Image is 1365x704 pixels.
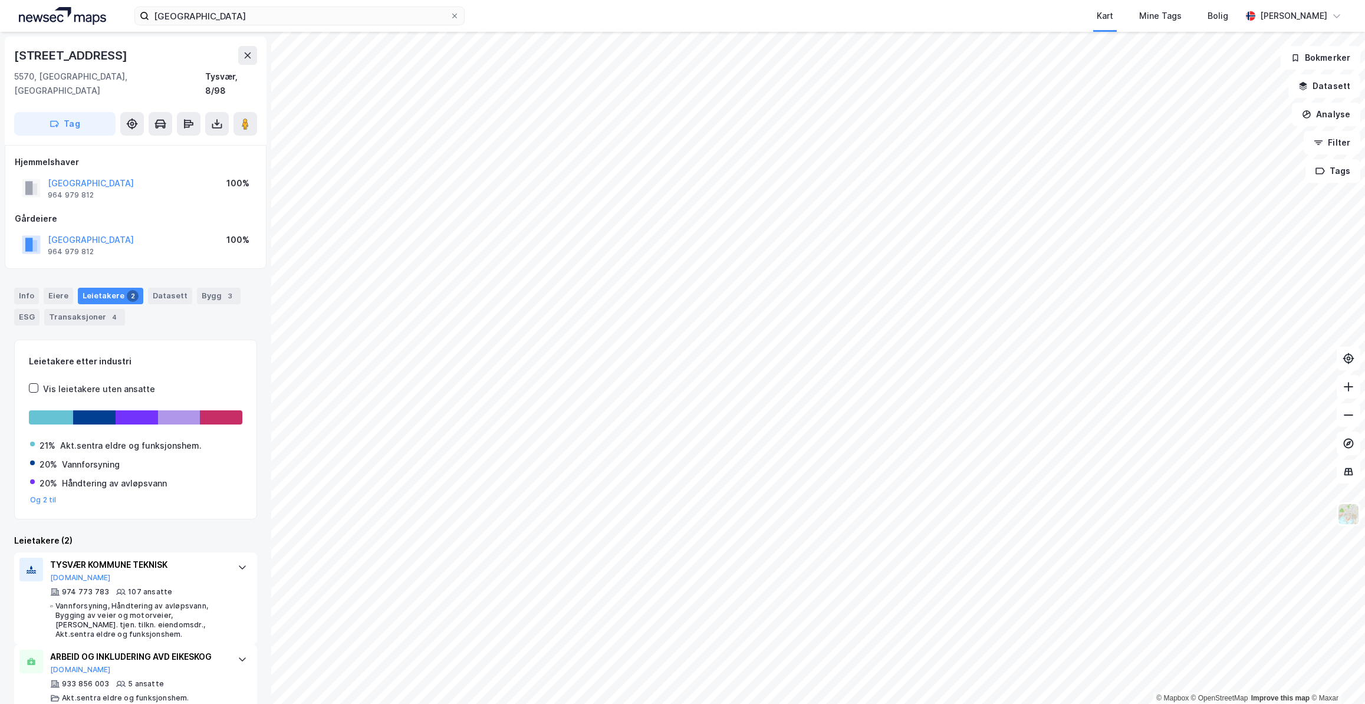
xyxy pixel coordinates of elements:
div: Eiere [44,288,73,304]
button: Tag [14,112,116,136]
a: Improve this map [1251,694,1310,702]
div: Datasett [148,288,192,304]
button: Og 2 til [30,495,57,505]
div: Transaksjoner [44,309,125,325]
div: Vannforsyning, Håndtering av avløpsvann, Bygging av veier og motorveier, [PERSON_NAME]. tjen. til... [55,601,226,639]
a: OpenStreetMap [1191,694,1248,702]
div: [STREET_ADDRESS] [14,46,130,65]
div: 107 ansatte [128,587,172,597]
div: Info [14,288,39,304]
div: Tysvær, 8/98 [205,70,257,98]
div: 2 [127,290,139,302]
button: Datasett [1288,74,1360,98]
div: 20% [40,458,57,472]
div: Akt.sentra eldre og funksjonshem. [62,693,189,703]
button: Bokmerker [1281,46,1360,70]
div: 964 979 812 [48,190,94,200]
div: Mine Tags [1139,9,1182,23]
button: Filter [1304,131,1360,154]
input: Søk på adresse, matrikkel, gårdeiere, leietakere eller personer [149,7,450,25]
div: 3 [224,290,236,302]
div: Kart [1097,9,1113,23]
div: Gårdeiere [15,212,256,226]
div: TYSVÆR KOMMUNE TEKNISK [50,558,226,572]
div: 20% [40,476,57,491]
div: [PERSON_NAME] [1260,9,1327,23]
div: Bygg [197,288,241,304]
div: 5570, [GEOGRAPHIC_DATA], [GEOGRAPHIC_DATA] [14,70,205,98]
iframe: Chat Widget [1306,647,1365,704]
button: Tags [1305,159,1360,183]
div: Leietakere etter industri [29,354,242,369]
div: Håndtering av avløpsvann [62,476,167,491]
div: 100% [226,176,249,190]
div: Bolig [1208,9,1228,23]
div: ARBEID OG INKLUDERING AVD EIKESKOG [50,650,226,664]
button: [DOMAIN_NAME] [50,665,111,675]
button: Analyse [1292,103,1360,126]
div: 5 ansatte [128,679,164,689]
div: ESG [14,309,40,325]
div: 964 979 812 [48,247,94,256]
div: Akt.sentra eldre og funksjonshem. [60,439,202,453]
img: logo.a4113a55bc3d86da70a041830d287a7e.svg [19,7,106,25]
div: Leietakere [78,288,143,304]
div: Vannforsyning [62,458,120,472]
div: Vis leietakere uten ansatte [43,382,155,396]
div: Hjemmelshaver [15,155,256,169]
img: Z [1337,503,1360,525]
button: [DOMAIN_NAME] [50,573,111,583]
div: Leietakere (2) [14,534,257,548]
div: 100% [226,233,249,247]
div: 4 [108,311,120,323]
div: 933 856 003 [62,679,109,689]
div: 21% [40,439,55,453]
a: Mapbox [1156,694,1189,702]
div: 974 773 783 [62,587,109,597]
